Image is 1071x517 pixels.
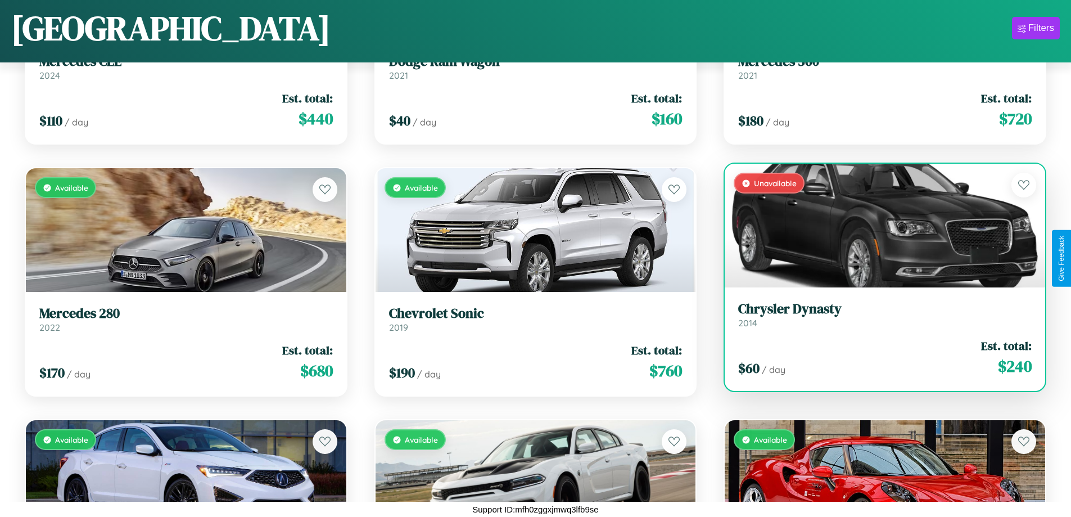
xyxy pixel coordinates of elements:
[754,435,787,444] span: Available
[738,53,1032,81] a: Mercedes 5602021
[417,368,441,380] span: / day
[1058,236,1065,281] div: Give Feedback
[631,90,682,106] span: Est. total:
[652,107,682,130] span: $ 160
[282,90,333,106] span: Est. total:
[738,70,757,81] span: 2021
[389,363,415,382] span: $ 190
[300,359,333,382] span: $ 680
[1012,17,1060,39] button: Filters
[981,90,1032,106] span: Est. total:
[738,111,763,130] span: $ 180
[389,53,683,81] a: Dodge Ram Wagon2021
[39,363,65,382] span: $ 170
[67,368,91,380] span: / day
[39,111,62,130] span: $ 110
[738,301,1032,317] h3: Chrysler Dynasty
[766,116,789,128] span: / day
[55,435,88,444] span: Available
[754,178,797,188] span: Unavailable
[1028,23,1054,34] div: Filters
[738,301,1032,329] a: Chrysler Dynasty2014
[762,364,785,375] span: / day
[39,322,60,333] span: 2022
[981,338,1032,354] span: Est. total:
[282,342,333,358] span: Est. total:
[413,116,436,128] span: / day
[999,107,1032,130] span: $ 720
[998,355,1032,377] span: $ 240
[11,5,331,51] h1: [GEOGRAPHIC_DATA]
[65,116,88,128] span: / day
[39,70,60,81] span: 2024
[631,342,682,358] span: Est. total:
[389,305,683,333] a: Chevrolet Sonic2019
[39,53,333,81] a: Mercedes CLE2024
[55,183,88,192] span: Available
[738,359,760,377] span: $ 60
[649,359,682,382] span: $ 760
[405,435,438,444] span: Available
[389,111,410,130] span: $ 40
[738,317,757,329] span: 2014
[299,107,333,130] span: $ 440
[472,502,598,517] p: Support ID: mfh0zggxjmwq3lfb9se
[39,305,333,322] h3: Mercedes 280
[389,322,408,333] span: 2019
[389,305,683,322] h3: Chevrolet Sonic
[405,183,438,192] span: Available
[39,305,333,333] a: Mercedes 2802022
[389,70,408,81] span: 2021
